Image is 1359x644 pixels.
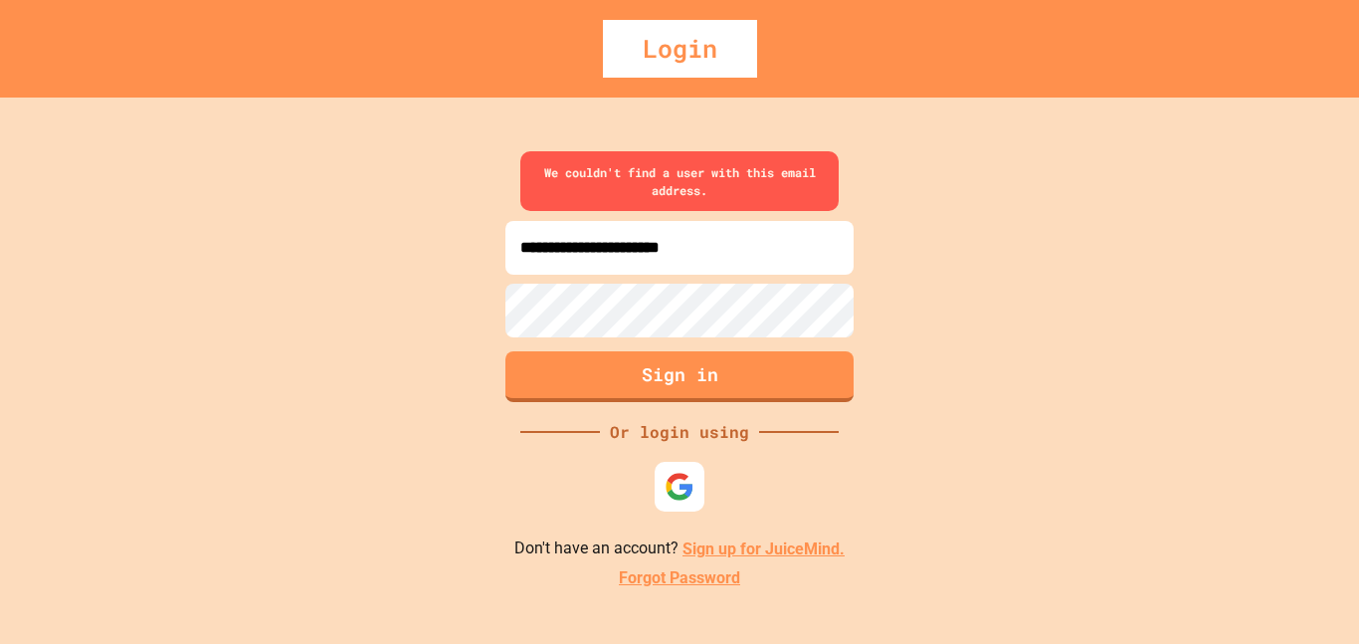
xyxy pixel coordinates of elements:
[520,151,839,211] div: We couldn't find a user with this email address.
[505,351,854,402] button: Sign in
[603,20,757,78] div: Login
[682,539,845,558] a: Sign up for JuiceMind.
[665,472,694,502] img: google-icon.svg
[619,566,740,590] a: Forgot Password
[600,420,759,444] div: Or login using
[514,537,845,561] p: Don't have an account?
